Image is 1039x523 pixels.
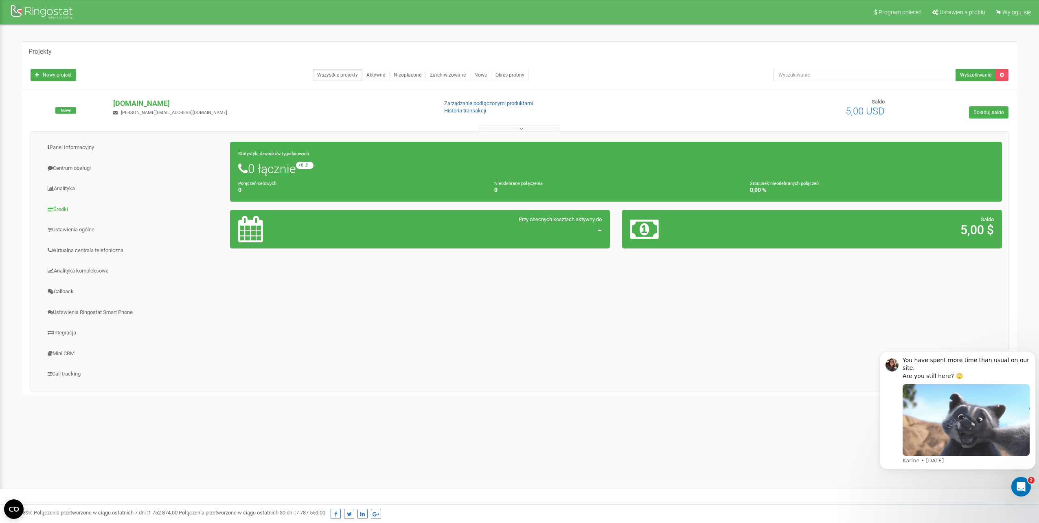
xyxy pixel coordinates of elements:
a: Zarchiwizowane [425,69,470,81]
iframe: Intercom live chat [1011,477,1031,497]
a: Analityka kompleksowa [37,261,230,281]
a: Analityka [37,179,230,199]
span: Program poleceń [879,9,922,15]
iframe: Intercom notifications wiadomość [876,347,1039,501]
h4: 0 [238,187,482,193]
h4: 0 [494,187,738,193]
span: Przy obecnych kosztach aktywny do [519,216,602,222]
a: Wirtualna centrala telefoniczna [37,241,230,261]
small: Statystyki dzwonków tygodniowych [238,151,309,156]
a: Środki [37,200,230,220]
a: Zarządzanie podłączonymi produktami [444,100,533,106]
a: Historia transakcji [444,108,486,114]
a: Centrum obsługi [37,158,230,178]
small: Stosunek nieodebranych połączeń [750,181,819,186]
h5: Projekty [28,48,52,55]
small: +0 [296,162,313,169]
button: Wyszukiwanie [956,69,996,81]
input: Wyszukiwanie [773,69,956,81]
a: Nieopłacone [389,69,426,81]
a: Okres próbny [491,69,529,81]
h2: - [364,223,602,237]
h2: 5,00 $ [756,223,994,237]
h4: 0,00 % [750,187,994,193]
a: Wszystkie projekty [313,69,362,81]
small: Nieodebrane połączenia [494,181,543,186]
p: [DOMAIN_NAME] [113,98,431,109]
a: Panel Informacyjny [37,138,230,158]
a: Integracja [37,323,230,343]
span: Saldo [872,99,885,105]
a: Nowy projekt [31,69,76,81]
span: 5,00 USD [846,105,885,117]
a: Aktywne [362,69,390,81]
span: Saldo [981,216,994,222]
a: Nowe [470,69,491,81]
a: Mini CRM [37,344,230,364]
h1: 0 łącznie [238,162,994,176]
a: Doładuj saldo [969,106,1008,119]
span: Ustawienia profilu [940,9,985,15]
a: Ustawienia Ringostat Smart Phone [37,303,230,323]
a: Callback [37,282,230,302]
span: [PERSON_NAME][EMAIL_ADDRESS][DOMAIN_NAME] [121,110,227,115]
small: Połączeń celowych [238,181,276,186]
a: Call tracking [37,364,230,384]
button: Open CMP widget [4,499,24,519]
span: Nowy [55,107,76,114]
span: Wyloguj się [1002,9,1031,15]
a: Ustawienia ogólne [37,220,230,240]
span: 2 [1028,477,1035,483]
